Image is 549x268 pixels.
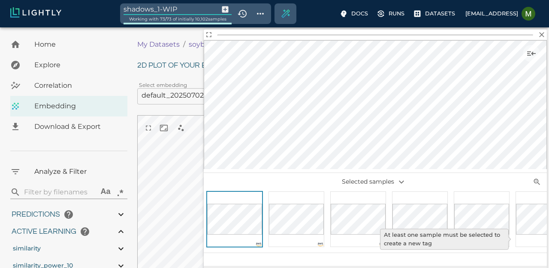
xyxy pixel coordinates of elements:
[10,34,127,137] nav: explore, analyze, sample, metadata, embedding, correlations label, download your dataset
[10,116,127,137] a: Download
[183,39,185,50] li: /
[34,101,121,111] span: Embedding
[113,185,127,200] button: use regular expression
[275,3,296,24] div: Create selection
[522,7,535,21] img: Malte Ebner
[10,7,61,18] img: Lightly
[76,223,94,240] button: help
[100,187,111,197] div: Aa
[10,55,127,75] a: Explore
[60,206,77,223] button: help
[10,96,127,116] a: Embedding
[523,45,540,62] button: Show sample details
[425,9,455,18] p: Datasets
[204,30,214,39] button: View full details
[137,39,180,50] p: My Datasets
[34,60,121,70] span: Explore
[34,39,121,50] span: Home
[13,244,41,252] span: similarity_strategy_0: similarity
[12,228,76,235] span: Active Learning
[137,39,403,50] nav: breadcrumb
[351,9,368,18] p: Docs
[34,80,121,91] span: Correlation
[156,120,172,136] button: reset and recenter camera
[389,9,404,18] p: Runs
[380,229,509,250] div: At least one sample must be selected to create a new tag
[172,119,190,137] div: select nearest neighbors when clicking
[137,57,542,74] h6: 2D plot of your embedding
[10,75,127,96] a: Correlation
[537,30,547,39] button: Close overlay
[318,175,433,189] p: Selected samples
[98,185,113,200] button: use case sensitivity
[34,167,121,177] span: Analyze & Filter
[253,6,268,21] button: Show tag tree
[141,120,156,136] button: view in fullscreen
[34,122,121,132] span: Download & Export
[139,81,187,89] label: Select embedding
[142,91,248,100] span: default_20250702_00h50m33s
[189,39,258,50] p: soybeans_velvetleaf
[465,9,518,18] p: [EMAIL_ADDRESS]
[12,211,60,218] span: Predictions
[129,16,226,22] span: Working with 73 / 73 of initially 10,102 samples
[235,6,250,21] button: Clear temporary tag and restore shadows_1
[24,185,95,199] input: search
